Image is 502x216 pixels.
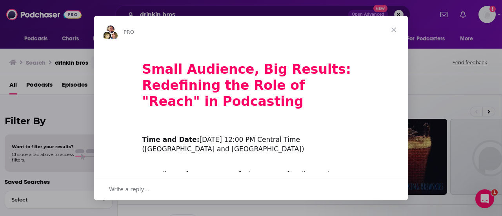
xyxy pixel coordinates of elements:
[142,126,360,154] div: ​ [DATE] 12:00 PM Central Time ([GEOGRAPHIC_DATA] and [GEOGRAPHIC_DATA])
[142,62,351,109] b: Small Audience, Big Results: Redefining the Role of "Reach" in Podcasting
[106,25,115,34] img: Sydney avatar
[109,184,150,194] span: Write a reply…
[380,16,408,44] span: Close
[102,31,112,40] img: Barbara avatar
[142,161,360,198] div: According to [PERSON_NAME], the nature of audiences has profoundly shifted from "mass media" to "...
[142,136,199,143] b: Time and Date:
[124,29,134,35] span: PRO
[109,31,118,40] img: Dave avatar
[94,178,408,200] div: Open conversation and reply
